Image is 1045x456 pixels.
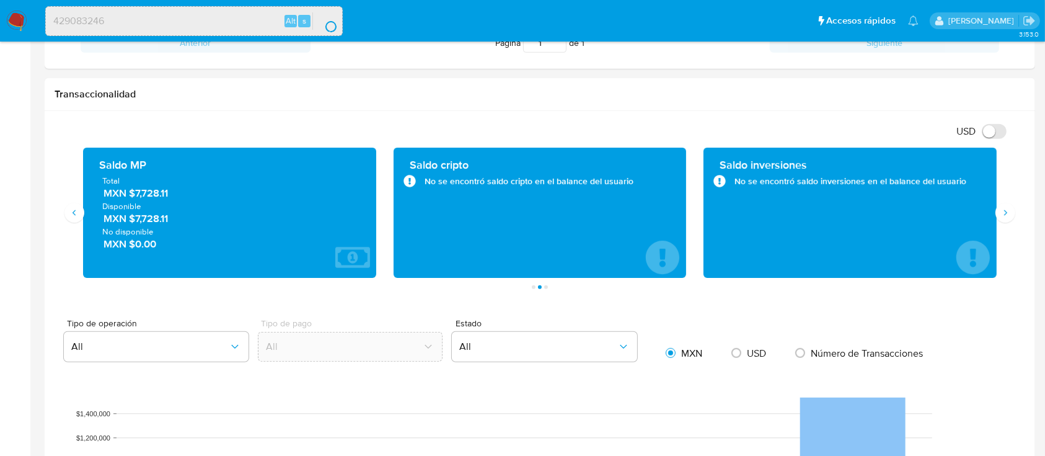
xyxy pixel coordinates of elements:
[908,16,919,26] a: Notificaciones
[1019,29,1039,39] span: 3.153.0
[770,33,1000,53] button: Siguiente
[1023,14,1036,27] a: Salir
[948,15,1018,27] p: alan.cervantesmartinez@mercadolibre.com.mx
[302,15,306,27] span: s
[55,88,1025,101] h1: Transaccionalidad
[286,15,296,27] span: Alt
[826,14,896,27] span: Accesos rápidos
[581,37,584,49] span: 1
[81,33,311,53] button: Anterior
[312,12,338,30] button: search-icon
[46,13,342,29] input: Buscar usuario o caso...
[495,33,584,53] span: Página de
